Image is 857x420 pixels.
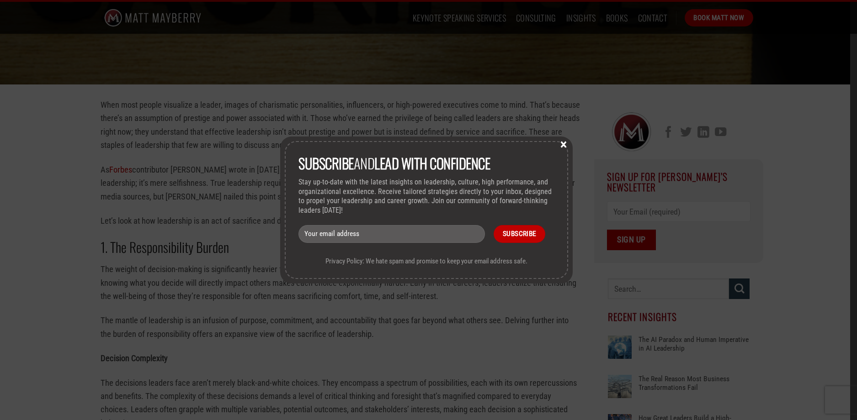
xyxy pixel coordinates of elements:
strong: Subscribe [298,152,354,173]
p: Stay up-to-date with the latest insights on leadership, culture, high performance, and organizati... [298,178,554,215]
input: Subscribe [494,225,545,243]
button: Close [557,140,570,148]
p: Privacy Policy: We hate spam and promise to keep your email address safe. [298,257,554,265]
input: Your email address [298,225,485,243]
span: and [298,152,490,173]
strong: lead with Confidence [374,152,490,173]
